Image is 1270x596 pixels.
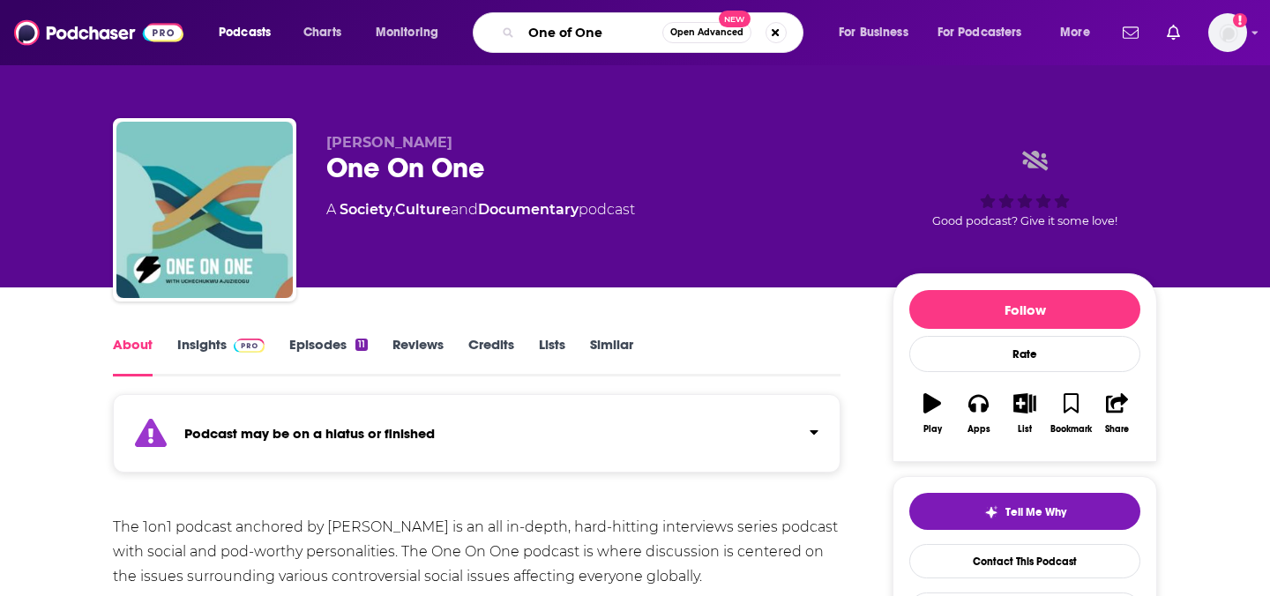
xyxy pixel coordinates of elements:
button: open menu [363,19,461,47]
button: open menu [826,19,930,47]
span: Open Advanced [670,28,743,37]
span: [PERSON_NAME] [326,134,452,151]
a: About [113,336,153,376]
div: Good podcast? Give it some love! [893,134,1157,243]
a: Episodes11 [289,336,368,376]
div: The 1on1 podcast anchored by [PERSON_NAME] is an all in-depth, hard-hitting interviews series pod... [113,515,840,589]
div: A podcast [326,199,635,220]
div: List [1018,424,1032,435]
span: More [1060,20,1090,45]
span: Logged in as megcassidy [1208,13,1247,52]
span: Monitoring [376,20,438,45]
img: Podchaser Pro [234,339,265,353]
img: One On One [116,122,293,298]
button: Open AdvancedNew [662,22,751,43]
a: Culture [395,201,451,218]
span: New [719,11,751,27]
span: For Business [839,20,908,45]
a: Credits [468,336,514,376]
button: open menu [206,19,294,47]
svg: Add a profile image [1233,13,1247,27]
button: Play [909,382,955,445]
span: Charts [303,20,341,45]
div: 11 [355,339,368,351]
button: open menu [1048,19,1112,47]
button: Show profile menu [1208,13,1247,52]
img: Podchaser - Follow, Share and Rate Podcasts [14,16,183,49]
a: Similar [590,336,633,376]
span: Good podcast? Give it some love! [932,214,1117,227]
span: Tell Me Why [1005,505,1066,519]
strong: Podcast may be on a hiatus or finished [184,425,435,442]
img: User Profile [1208,13,1247,52]
button: Share [1094,382,1140,445]
div: Play [923,424,942,435]
div: Rate [909,336,1140,372]
a: Lists [539,336,565,376]
span: For Podcasters [938,20,1022,45]
button: tell me why sparkleTell Me Why [909,493,1140,530]
button: Bookmark [1048,382,1094,445]
a: Contact This Podcast [909,544,1140,578]
span: Podcasts [219,20,271,45]
a: Charts [292,19,352,47]
div: Share [1105,424,1129,435]
a: Society [340,201,392,218]
input: Search podcasts, credits, & more... [521,19,662,47]
a: Documentary [478,201,579,218]
div: Apps [967,424,990,435]
button: Apps [955,382,1001,445]
div: Bookmark [1050,424,1092,435]
section: Click to expand status details [113,405,840,473]
span: and [451,201,478,218]
a: Show notifications dropdown [1160,18,1187,48]
a: InsightsPodchaser Pro [177,336,265,376]
a: Show notifications dropdown [1116,18,1146,48]
span: , [392,201,395,218]
button: open menu [926,19,1048,47]
div: Search podcasts, credits, & more... [489,12,820,53]
a: Reviews [392,336,444,376]
button: List [1002,382,1048,445]
button: Follow [909,290,1140,329]
img: tell me why sparkle [984,505,998,519]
